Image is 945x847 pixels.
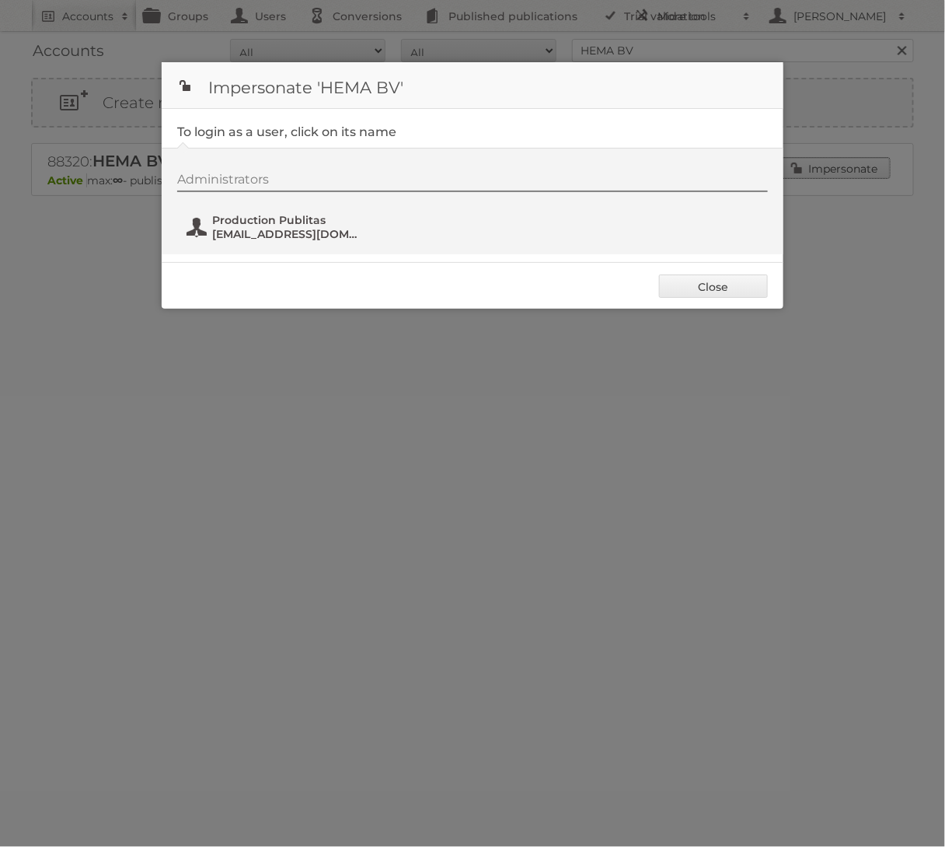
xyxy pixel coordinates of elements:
span: Production Publitas [212,213,363,227]
h1: Impersonate 'HEMA BV' [162,62,783,109]
div: Administrators [177,172,768,192]
button: Production Publitas [EMAIL_ADDRESS][DOMAIN_NAME] [185,212,368,243]
legend: To login as a user, click on its name [177,124,396,139]
a: Close [659,275,768,298]
span: [EMAIL_ADDRESS][DOMAIN_NAME] [212,227,363,241]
